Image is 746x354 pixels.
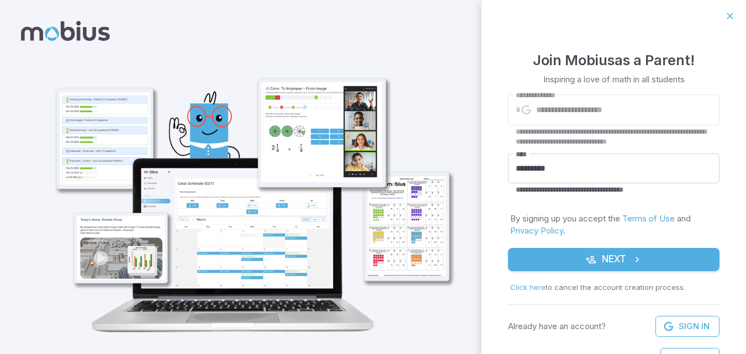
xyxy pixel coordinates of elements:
button: Next [508,248,719,271]
a: Terms of Use [622,213,675,224]
p: By signing up you accept the and . [510,213,717,237]
p: Inspiring a love of math in all students [543,73,685,86]
a: Sign In [655,316,719,337]
p: to cancel the account creation process . [510,282,717,293]
span: Click here [510,283,546,292]
a: Privacy Policy [510,225,563,236]
h4: Join Mobius as a Parent ! [533,49,695,71]
p: Already have an account? [508,320,606,332]
img: parent_1-illustration [35,31,464,346]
